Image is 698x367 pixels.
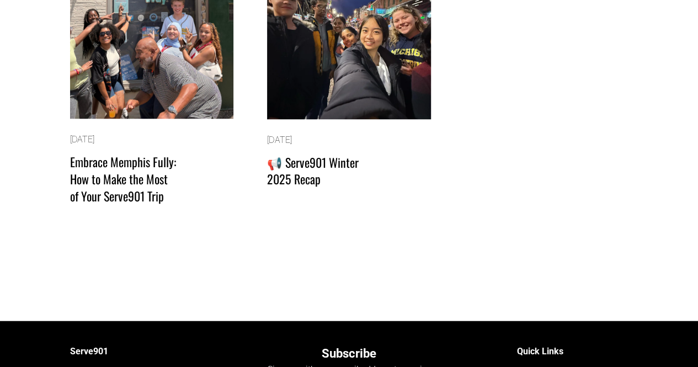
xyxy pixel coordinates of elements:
[267,136,292,145] time: [DATE]
[70,346,108,357] strong: Serve901
[267,153,359,188] a: 📢 Serve901 Winter 2025 Recap
[70,153,176,205] a: Embrace Memphis Fully: How to Make the Most of Your Serve901 Trip
[70,135,95,144] time: [DATE]
[516,346,563,357] strong: Quick Links
[322,347,376,360] strong: Subscribe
